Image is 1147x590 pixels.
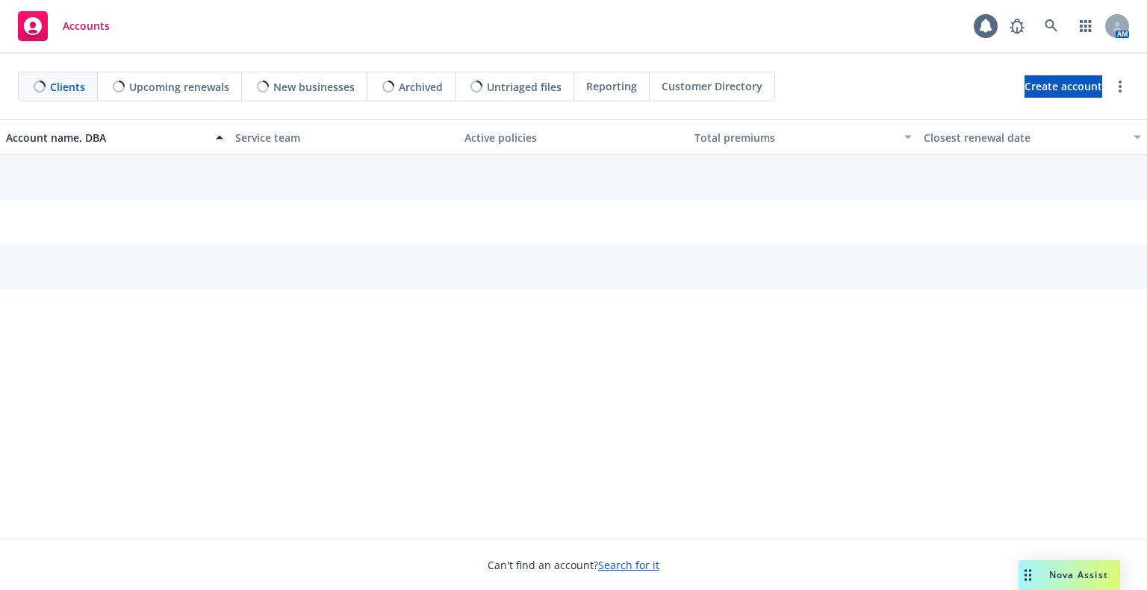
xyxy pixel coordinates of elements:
button: Active policies [459,119,688,155]
button: Total premiums [688,119,918,155]
div: Drag to move [1019,560,1037,590]
div: Closest renewal date [924,130,1125,145]
span: New businesses [273,79,355,95]
a: Switch app [1071,11,1101,41]
button: Closest renewal date [918,119,1147,155]
button: Service team [229,119,459,155]
div: Total premiums [694,130,895,145]
a: Report a Bug [1002,11,1032,41]
span: Create account [1025,72,1102,101]
span: Clients [50,79,85,95]
a: Create account [1025,75,1102,98]
span: Accounts [63,20,110,32]
a: Search for it [598,558,659,572]
span: Customer Directory [662,78,762,94]
a: more [1111,78,1129,95]
span: Nova Assist [1049,568,1108,581]
div: Service team [235,130,453,145]
a: Search [1036,11,1066,41]
button: Nova Assist [1019,560,1120,590]
span: Archived [399,79,443,95]
a: Accounts [12,5,116,47]
span: Reporting [586,78,637,94]
span: Untriaged files [487,79,562,95]
div: Active policies [464,130,682,145]
span: Can't find an account? [488,557,659,573]
div: Account name, DBA [6,130,207,145]
span: Upcoming renewals [129,79,229,95]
